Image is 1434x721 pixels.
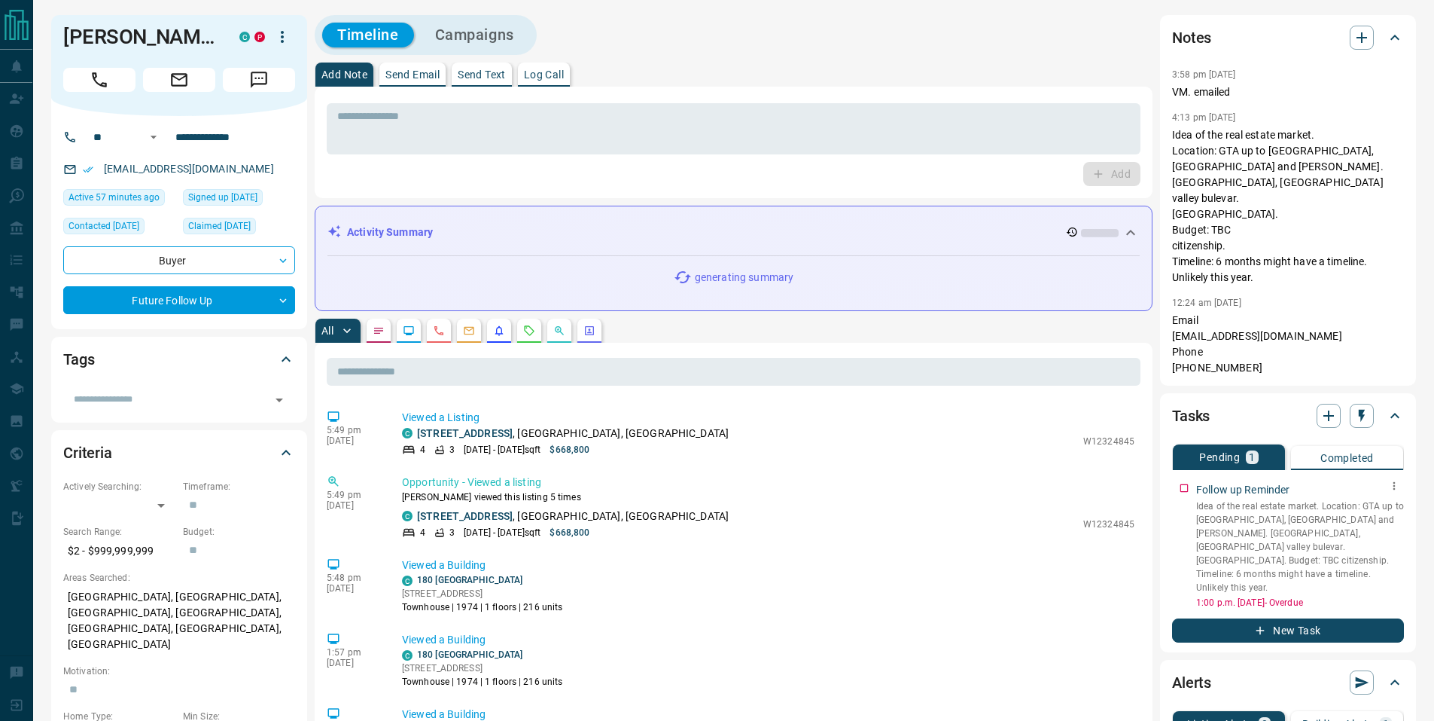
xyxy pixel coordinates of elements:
[524,69,564,80] p: Log Call
[327,583,379,594] p: [DATE]
[402,490,1134,504] p: [PERSON_NAME] viewed this listing 5 times
[417,426,729,441] p: , [GEOGRAPHIC_DATA], [GEOGRAPHIC_DATA]
[188,218,251,234] span: Claimed [DATE]
[327,425,379,435] p: 5:49 pm
[402,428,413,438] div: condos.ca
[63,480,175,493] p: Actively Searching:
[458,69,506,80] p: Send Text
[1172,664,1404,701] div: Alerts
[63,664,295,678] p: Motivation:
[188,190,257,205] span: Signed up [DATE]
[327,658,379,668] p: [DATE]
[321,325,333,336] p: All
[63,525,175,539] p: Search Range:
[420,23,529,47] button: Campaigns
[550,443,589,457] p: $668,800
[1196,482,1289,498] p: Follow up Reminder
[183,218,295,239] div: Tue Jan 30 2024
[69,190,160,205] span: Active 57 minutes ago
[1172,26,1211,50] h2: Notes
[1172,398,1404,434] div: Tasks
[63,347,94,371] h2: Tags
[1172,20,1404,56] div: Notes
[347,225,433,240] p: Activity Summary
[327,435,379,446] p: [DATE]
[183,480,295,493] p: Timeframe:
[183,525,295,539] p: Budget:
[63,246,295,274] div: Buyer
[402,576,413,586] div: condos.ca
[464,443,540,457] p: [DATE] - [DATE] sqft
[327,500,379,511] p: [DATE]
[550,526,589,539] p: $668,800
[269,390,290,411] button: Open
[63,218,175,239] div: Fri Feb 16 2024
[464,526,540,539] p: [DATE] - [DATE] sqft
[63,571,295,585] p: Areas Searched:
[1172,404,1210,428] h2: Tasks
[402,587,562,600] p: [STREET_ADDRESS]
[385,69,440,80] p: Send Email
[493,325,505,337] svg: Listing Alerts
[402,650,413,661] div: condos.ca
[1083,435,1134,448] p: W12324845
[1172,112,1236,123] p: 4:13 pm [DATE]
[1199,452,1240,463] p: Pending
[104,163,274,175] a: [EMAIL_ADDRESS][DOMAIN_NAME]
[83,164,93,175] svg: Email Verified
[63,68,135,92] span: Call
[322,23,414,47] button: Timeline
[1172,298,1241,308] p: 12:24 am [DATE]
[417,575,522,585] a: 180 [GEOGRAPHIC_DATA]
[145,128,163,146] button: Open
[63,189,175,210] div: Sat Sep 13 2025
[183,189,295,210] div: Tue Jan 30 2024
[402,675,562,689] p: Townhouse | 1974 | 1 floors | 216 units
[63,539,175,564] p: $2 - $999,999,999
[143,68,215,92] span: Email
[553,325,565,337] svg: Opportunities
[417,509,729,524] p: , [GEOGRAPHIC_DATA], [GEOGRAPHIC_DATA]
[254,32,265,42] div: property.ca
[1172,619,1404,643] button: New Task
[463,325,475,337] svg: Emails
[583,325,595,337] svg: Agent Actions
[449,526,455,539] p: 3
[63,441,112,465] h2: Criteria
[402,558,1134,573] p: Viewed a Building
[327,218,1140,246] div: Activity Summary
[1172,69,1236,80] p: 3:58 pm [DATE]
[402,600,562,614] p: Townhouse | 1974 | 1 floors | 216 units
[695,270,793,286] p: generating summary
[402,511,413,521] div: condos.ca
[327,490,379,500] p: 5:49 pm
[402,632,1134,648] p: Viewed a Building
[403,325,415,337] svg: Lead Browsing Activity
[373,325,385,337] svg: Notes
[327,573,379,583] p: 5:48 pm
[63,25,217,49] h1: [PERSON_NAME]
[223,68,295,92] span: Message
[321,69,367,80] p: Add Note
[63,585,295,657] p: [GEOGRAPHIC_DATA], [GEOGRAPHIC_DATA], [GEOGRAPHIC_DATA], [GEOGRAPHIC_DATA], [GEOGRAPHIC_DATA], [G...
[420,443,425,457] p: 4
[63,435,295,471] div: Criteria
[433,325,445,337] svg: Calls
[417,427,513,439] a: [STREET_ADDRESS]
[1172,84,1404,100] p: VM. emailed
[417,649,522,660] a: 180 [GEOGRAPHIC_DATA]
[63,341,295,377] div: Tags
[327,647,379,658] p: 1:57 pm
[420,526,425,539] p: 4
[1196,596,1404,609] p: 1:00 p.m. [DATE] - Overdue
[417,510,513,522] a: [STREET_ADDRESS]
[523,325,535,337] svg: Requests
[1172,313,1404,376] p: Email [EMAIL_ADDRESS][DOMAIN_NAME] Phone [PHONE_NUMBER]
[402,410,1134,426] p: Viewed a Listing
[1172,127,1404,286] p: Idea of the real estate market. Location: GTA up to [GEOGRAPHIC_DATA], [GEOGRAPHIC_DATA] and [PER...
[1196,500,1404,594] p: Idea of the real estate market. Location: GTA up to [GEOGRAPHIC_DATA], [GEOGRAPHIC_DATA] and [PER...
[69,218,139,234] span: Contacted [DATE]
[63,286,295,314] div: Future Follow Up
[239,32,250,42] div: condos.ca
[449,443,455,457] p: 3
